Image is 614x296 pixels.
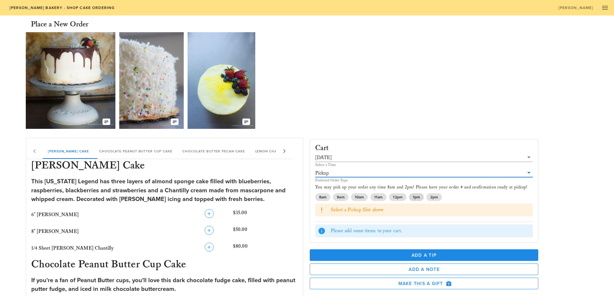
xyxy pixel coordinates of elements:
div: $50.00 [232,224,299,239]
img: vfgkldhn9pjhkwzhnerr.webp [188,32,255,129]
span: 8" [PERSON_NAME] [31,228,79,234]
div: Chocolate Peanut Butter Cup Cake [94,143,178,159]
div: If you're a fan of Peanut Butter cups, you'll love this dark chocolate fudge cake, filled with pe... [31,276,298,294]
h3: [PERSON_NAME] Cake [30,159,299,173]
span: 12pm [393,193,402,201]
span: 11am [374,193,383,201]
span: Select a Pickup Slot above [331,207,384,213]
div: [PERSON_NAME] Cake [43,143,94,159]
span: 9am [337,193,344,201]
div: Please add some items to your cart. [331,227,531,234]
span: 8am [319,193,326,201]
div: This [US_STATE] Legend has three layers of almond sponge cake filled with blueberries, raspberrie... [31,177,298,204]
h3: Chocolate Peanut Butter Cup Cake [30,258,299,272]
span: 1/4 Sheet [PERSON_NAME] Chantilly [31,245,114,251]
span: 2pm [430,193,438,201]
a: [PERSON_NAME] Bakery - Shop Cake Ordering [5,3,119,12]
span: 10am [355,193,364,201]
div: $80.00 [232,241,299,255]
div: Pickup [315,170,329,176]
div: $35.00 [232,208,299,222]
div: [DATE] [315,153,533,162]
button: Add a Tip [310,249,539,261]
div: Preferred Order Type [315,178,533,182]
div: Select a Time [315,163,533,167]
p: You may pick up your order any time 8am and 2pm! Please have your order # and confirmation ready ... [315,184,533,191]
h3: Cart [315,145,329,152]
div: Lemon Chantilly Cake [250,143,306,159]
button: Add a Note [310,263,539,275]
h3: Place a New Order [31,19,88,30]
a: [PERSON_NAME] [554,3,597,12]
div: Pickup [315,169,533,177]
div: Chocolate Butter Pecan Cake [177,143,250,159]
span: Add a Tip [315,253,533,258]
img: adomffm5ftbblbfbeqkk.jpg [26,32,115,129]
img: qzl0ivbhpoir5jt3lnxe.jpg [119,32,184,129]
span: 1pm [413,193,420,201]
span: 6" [PERSON_NAME] [31,212,79,218]
div: [DATE] [315,155,332,161]
span: [PERSON_NAME] [558,5,593,10]
span: Make this a Gift [315,281,533,286]
span: [PERSON_NAME] Bakery - Shop Cake Ordering [9,5,115,10]
span: Add a Note [315,267,533,272]
button: Make this a Gift [310,278,539,289]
